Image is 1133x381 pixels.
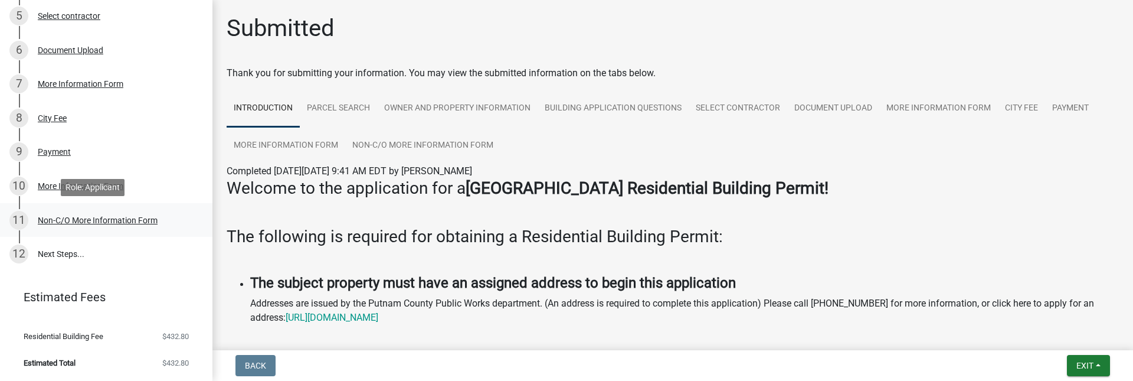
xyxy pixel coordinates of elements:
[9,177,28,196] div: 10
[250,297,1119,325] p: Addresses are issued by the Putnam County Public Works department. (An address is required to com...
[227,90,300,128] a: Introduction
[9,285,194,309] a: Estimated Fees
[538,90,689,128] a: Building Application Questions
[24,359,76,367] span: Estimated Total
[466,178,829,198] strong: [GEOGRAPHIC_DATA] Residential Building Permit!
[9,41,28,60] div: 6
[38,114,67,122] div: City Fee
[9,74,28,93] div: 7
[227,66,1119,80] div: Thank you for submitting your information. You may view the submitted information on the tabs below.
[227,165,472,177] span: Completed [DATE][DATE] 9:41 AM EDT by [PERSON_NAME]
[286,312,378,323] a: [URL][DOMAIN_NAME]
[300,90,377,128] a: Parcel search
[1045,90,1096,128] a: Payment
[1067,355,1110,376] button: Exit
[38,148,71,156] div: Payment
[235,355,276,376] button: Back
[9,245,28,263] div: 12
[9,142,28,161] div: 9
[9,6,28,25] div: 5
[250,275,736,291] strong: The subject property must have an assigned address to begin this application
[787,90,879,128] a: Document Upload
[245,361,266,370] span: Back
[998,90,1045,128] a: City Fee
[38,182,123,190] div: More Information Form
[38,12,100,20] div: Select contractor
[689,90,787,128] a: Select contractor
[9,109,28,128] div: 8
[227,127,345,165] a: More Information Form
[227,14,335,43] h1: Submitted
[38,216,158,224] div: Non-C/O More Information Form
[345,127,500,165] a: Non-C/O More Information Form
[879,90,998,128] a: More Information Form
[162,333,189,340] span: $432.80
[24,333,103,340] span: Residential Building Fee
[38,46,103,54] div: Document Upload
[1076,361,1093,370] span: Exit
[162,359,189,367] span: $432.80
[61,179,125,196] div: Role: Applicant
[227,227,1119,247] h3: The following is required for obtaining a Residential Building Permit:
[38,80,123,88] div: More Information Form
[9,211,28,230] div: 11
[377,90,538,128] a: Owner and Property Information
[227,178,1119,198] h3: Welcome to the application for a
